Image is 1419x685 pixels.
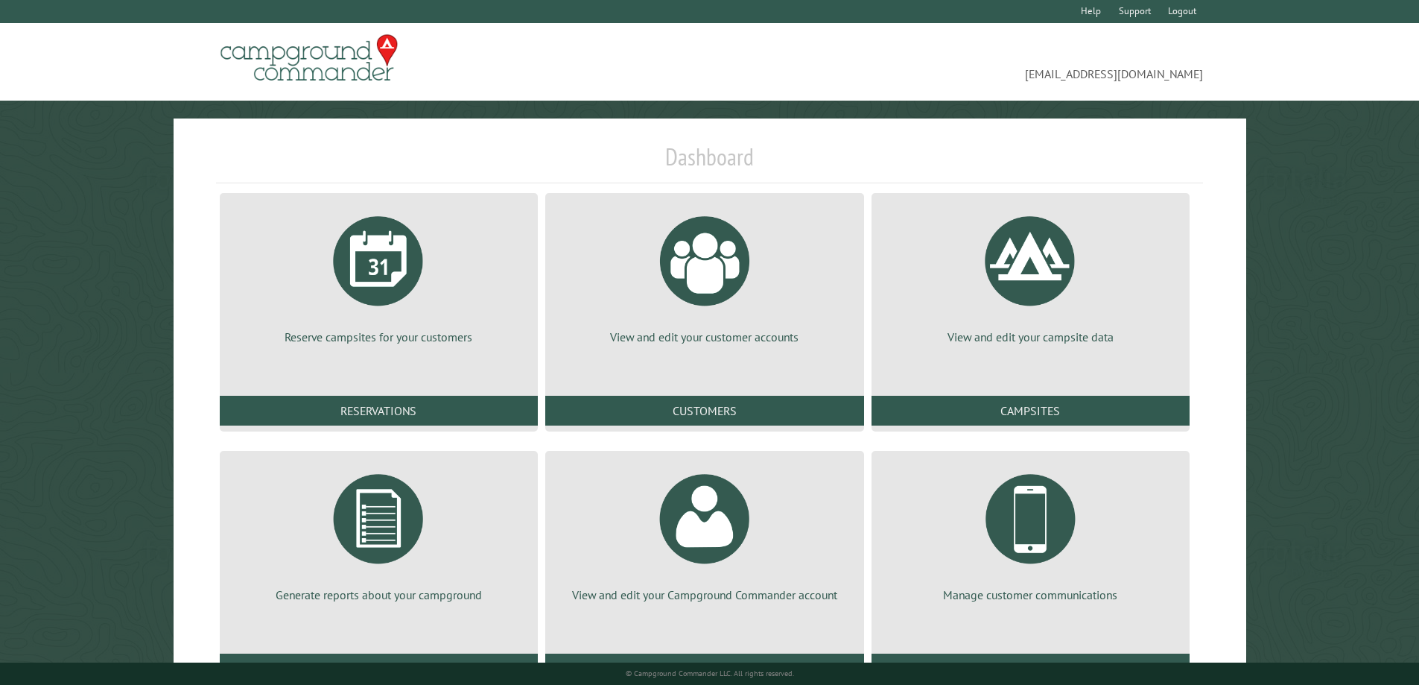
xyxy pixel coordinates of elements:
[216,142,1204,183] h1: Dashboard
[238,329,520,345] p: Reserve campsites for your customers
[238,205,520,345] a: Reserve campsites for your customers
[872,396,1190,426] a: Campsites
[563,329,845,345] p: View and edit your customer accounts
[563,205,845,345] a: View and edit your customer accounts
[220,396,538,426] a: Reservations
[545,396,863,426] a: Customers
[238,463,520,603] a: Generate reports about your campground
[563,463,845,603] a: View and edit your Campground Commander account
[563,587,845,603] p: View and edit your Campground Commander account
[872,654,1190,684] a: Communications
[710,41,1204,83] span: [EMAIL_ADDRESS][DOMAIN_NAME]
[545,654,863,684] a: Account
[238,587,520,603] p: Generate reports about your campground
[889,463,1172,603] a: Manage customer communications
[216,29,402,87] img: Campground Commander
[220,654,538,684] a: Reports
[889,587,1172,603] p: Manage customer communications
[626,669,794,678] small: © Campground Commander LLC. All rights reserved.
[889,329,1172,345] p: View and edit your campsite data
[889,205,1172,345] a: View and edit your campsite data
